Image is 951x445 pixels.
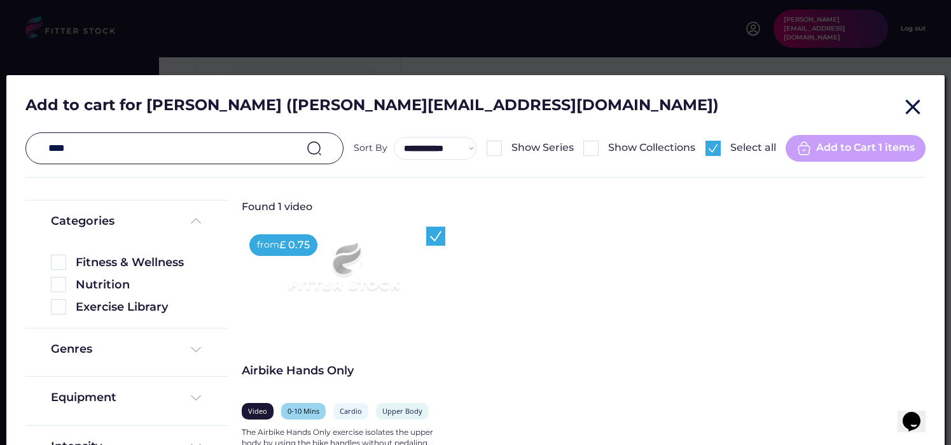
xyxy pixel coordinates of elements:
[248,406,267,416] div: Video
[257,239,279,251] div: from
[279,238,310,252] div: £ 0.75
[188,390,204,406] img: Frame%20%284%29.svg
[76,277,204,293] div: Nutrition
[242,200,369,214] div: Found 1 video
[76,255,204,271] div: Fitness & Wellness
[382,406,422,416] div: Upper Body
[262,227,425,318] img: Frame%2079%20%281%29.svg
[51,255,66,270] img: Rectangle%205126.svg
[816,141,915,156] div: Add to Cart 1 items
[51,277,66,292] img: Rectangle%205126.svg
[25,94,900,123] div: Add to cart for [PERSON_NAME] ([PERSON_NAME][EMAIL_ADDRESS][DOMAIN_NAME])
[354,142,387,155] div: Sort By
[51,299,66,314] img: Rectangle%205126.svg
[487,141,502,156] img: Rectangle%205126.svg
[511,141,574,155] div: Show Series
[898,394,938,432] iframe: chat widget
[76,299,204,315] div: Exercise Library
[51,213,115,229] div: Categories
[730,141,776,155] div: Select all
[51,390,116,406] div: Equipment
[188,342,204,357] img: Frame%20%284%29.svg
[900,94,926,120] button: close
[608,141,695,155] div: Show Collections
[426,227,445,246] img: Group%201000002360.svg
[242,363,445,379] div: Airbike Hands Only
[188,213,204,229] img: Frame%20%285%29.svg
[705,141,721,156] img: Group%201000002360.svg
[796,141,812,156] img: bag-tick-2.svg
[583,141,599,156] img: Rectangle%205126.svg
[288,406,319,416] div: 0-10 Mins
[307,141,322,156] img: search-normal.svg
[51,341,92,357] div: Genres
[340,406,362,416] div: Cardio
